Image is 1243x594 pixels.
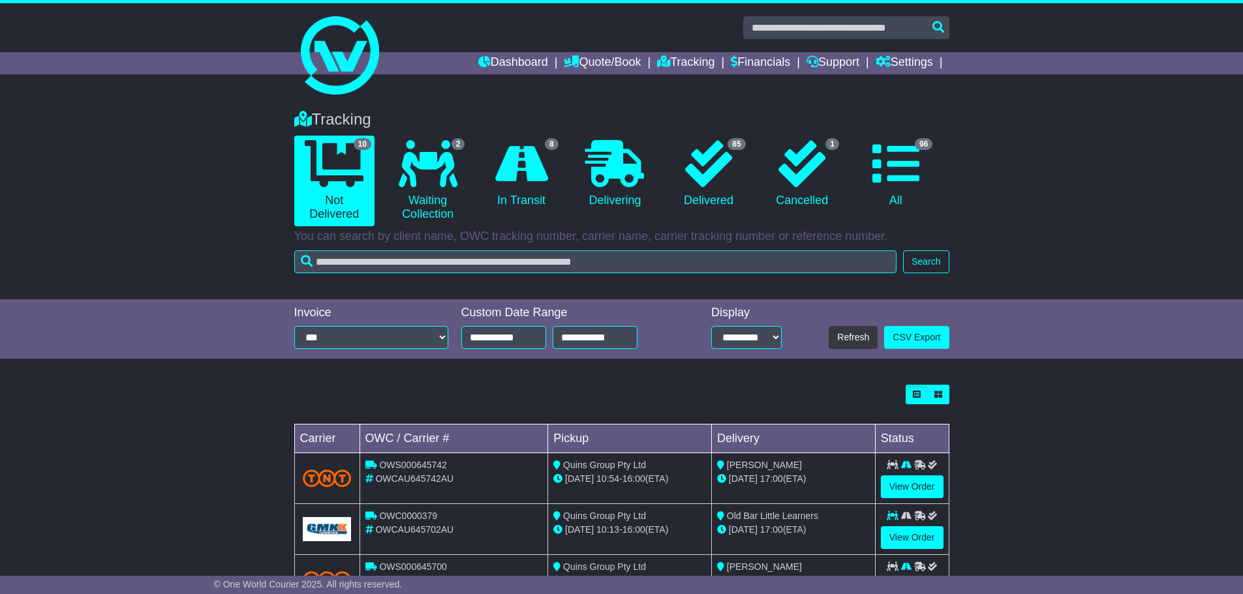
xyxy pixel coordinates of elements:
[575,136,655,213] a: Delivering
[294,424,360,453] td: Carrier
[881,526,944,549] a: View Order
[294,306,448,320] div: Invoice
[375,473,453,484] span: OWCAU645742AU
[481,136,561,213] a: 8 In Transit
[214,579,403,589] span: © One World Courier 2025. All rights reserved.
[553,574,706,587] div: - (ETA)
[727,561,802,572] span: [PERSON_NAME]
[762,136,842,213] a: 1 Cancelled
[553,472,706,486] div: - (ETA)
[354,138,371,150] span: 10
[711,424,875,453] td: Delivery
[717,472,870,486] div: (ETA)
[545,138,559,150] span: 8
[876,52,933,74] a: Settings
[729,524,758,535] span: [DATE]
[760,524,783,535] span: 17:00
[825,138,839,150] span: 1
[563,561,646,572] span: Quins Group Pty Ltd
[903,250,949,273] button: Search
[728,138,745,150] span: 85
[729,473,758,484] span: [DATE]
[829,326,878,349] button: Refresh
[452,138,465,150] span: 2
[596,473,619,484] span: 10:54
[388,136,468,226] a: 2 Waiting Collection
[875,424,949,453] td: Status
[563,511,646,521] span: Quins Group Pty Ltd
[881,475,944,498] a: View Order
[563,460,646,470] span: Quins Group Pty Ltd
[553,523,706,537] div: - (ETA)
[731,52,790,74] a: Financials
[668,136,748,213] a: 85 Delivered
[564,52,641,74] a: Quote/Book
[294,136,375,226] a: 10 Not Delivered
[622,473,645,484] span: 16:00
[657,52,714,74] a: Tracking
[303,571,352,589] img: TNT_Domestic.png
[717,523,870,537] div: (ETA)
[806,52,859,74] a: Support
[478,52,548,74] a: Dashboard
[622,524,645,535] span: 16:00
[727,460,802,470] span: [PERSON_NAME]
[596,524,619,535] span: 10:13
[294,230,949,244] p: You can search by client name, OWC tracking number, carrier name, carrier tracking number or refe...
[915,138,932,150] span: 96
[760,473,783,484] span: 17:00
[303,469,352,487] img: TNT_Domestic.png
[461,306,671,320] div: Custom Date Range
[855,136,936,213] a: 96 All
[727,511,818,521] span: Old Bar Little Learners
[379,511,437,521] span: OWC0000379
[288,110,956,129] div: Tracking
[360,424,548,453] td: OWC / Carrier #
[717,574,870,587] div: (ETA)
[565,524,594,535] span: [DATE]
[711,306,782,320] div: Display
[565,473,594,484] span: [DATE]
[548,424,712,453] td: Pickup
[375,524,453,535] span: OWCAU645702AU
[379,460,447,470] span: OWS000645742
[379,561,447,572] span: OWS000645700
[884,326,949,349] a: CSV Export
[303,517,352,541] img: GetCarrierServiceLogo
